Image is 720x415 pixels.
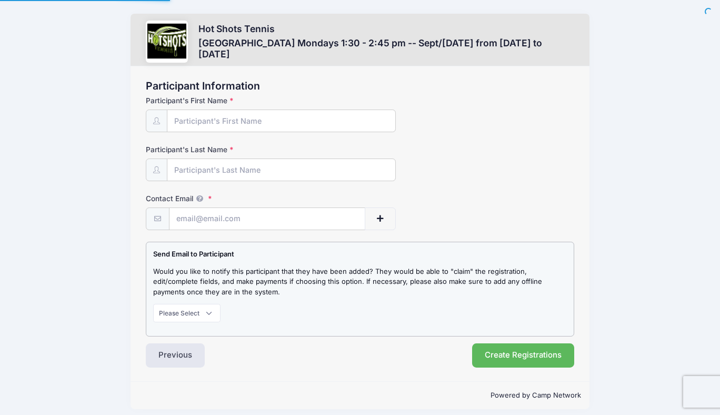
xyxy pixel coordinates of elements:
[146,144,288,155] label: Participant's Last Name
[167,159,396,181] input: Participant's Last Name
[146,193,288,204] label: Contact Email
[139,390,581,401] p: Powered by Camp Network
[146,80,574,92] h2: Participant Information
[472,343,574,368] button: Create Registrations
[198,37,564,60] h3: [GEOGRAPHIC_DATA] Mondays 1:30 - 2:45 pm -- Sept/[DATE] from [DATE] to [DATE]
[153,266,567,298] p: Would you like to notify this participant that they have been added? They would be able to "claim...
[146,343,205,368] button: Previous
[169,207,365,230] input: email@email.com
[198,23,564,34] h3: Hot Shots Tennis
[146,95,288,106] label: Participant's First Name
[167,110,396,132] input: Participant's First Name
[153,250,234,258] strong: Send Email to Participant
